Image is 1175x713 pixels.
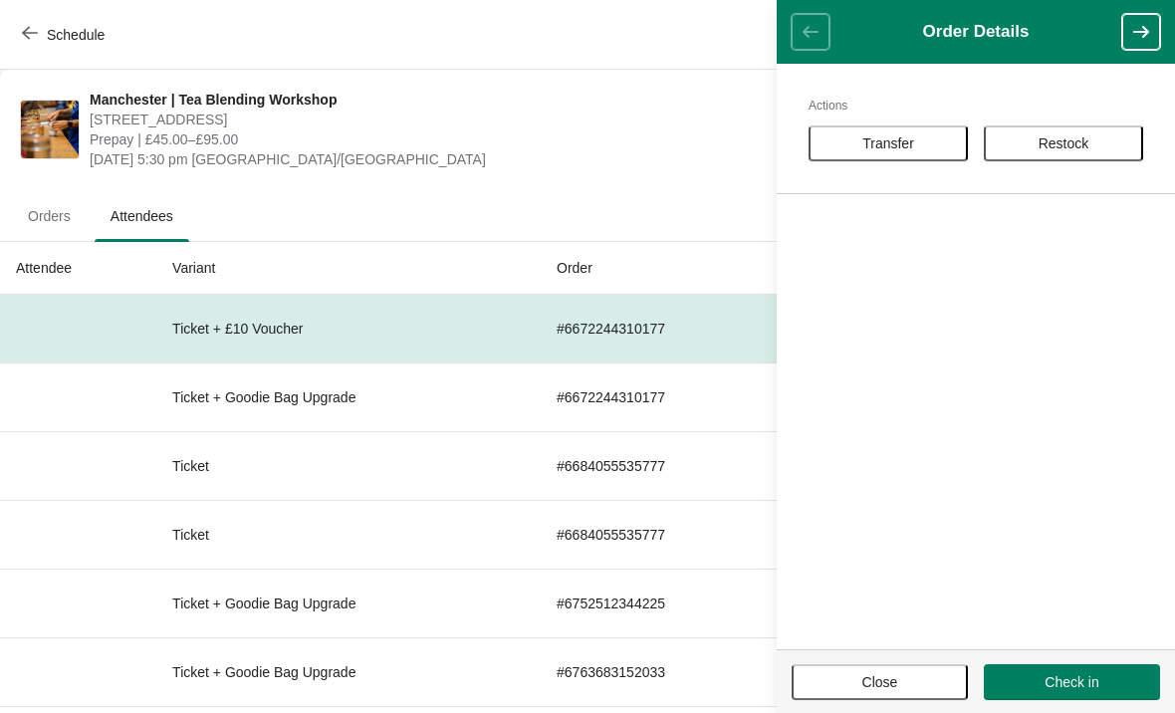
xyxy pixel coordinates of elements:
[47,27,105,43] span: Schedule
[156,569,541,637] td: Ticket + Goodie Bag Upgrade
[829,22,1122,42] h1: Order Details
[156,431,541,500] td: Ticket
[156,242,541,295] th: Variant
[10,17,120,53] button: Schedule
[862,674,898,690] span: Close
[541,637,792,706] td: # 6763683152033
[541,500,792,569] td: # 6684055535777
[156,500,541,569] td: Ticket
[156,637,541,706] td: Ticket + Goodie Bag Upgrade
[984,125,1143,161] button: Restock
[90,90,800,110] span: Manchester | Tea Blending Workshop
[90,110,800,129] span: [STREET_ADDRESS]
[541,242,792,295] th: Order
[862,135,914,151] span: Transfer
[12,198,87,234] span: Orders
[1039,135,1089,151] span: Restock
[541,362,792,431] td: # 6672244310177
[156,295,541,362] td: Ticket + £10 Voucher
[541,295,792,362] td: # 6672244310177
[541,569,792,637] td: # 6752512344225
[21,101,79,158] img: Manchester | Tea Blending Workshop
[156,362,541,431] td: Ticket + Goodie Bag Upgrade
[90,129,800,149] span: Prepay | £45.00–£95.00
[90,149,800,169] span: [DATE] 5:30 pm [GEOGRAPHIC_DATA]/[GEOGRAPHIC_DATA]
[1045,674,1098,690] span: Check in
[809,96,1143,116] h2: Actions
[95,198,189,234] span: Attendees
[984,664,1160,700] button: Check in
[809,125,968,161] button: Transfer
[541,431,792,500] td: # 6684055535777
[792,664,968,700] button: Close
